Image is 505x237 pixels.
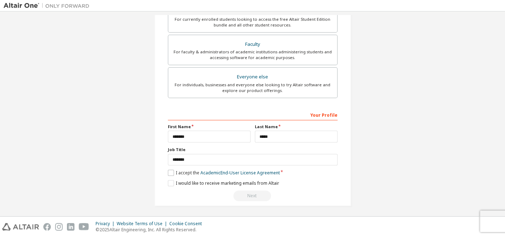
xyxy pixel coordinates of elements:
label: I accept the [168,170,280,176]
div: Everyone else [173,72,333,82]
div: Your Profile [168,109,338,120]
label: First Name [168,124,251,130]
div: Website Terms of Use [117,221,169,227]
p: © 2025 Altair Engineering, Inc. All Rights Reserved. [96,227,206,233]
label: Job Title [168,147,338,153]
label: I would like to receive marketing emails from Altair [168,180,279,186]
img: youtube.svg [79,223,89,231]
div: For faculty & administrators of academic institutions administering students and accessing softwa... [173,49,333,61]
img: facebook.svg [43,223,51,231]
div: Privacy [96,221,117,227]
img: Altair One [4,2,93,9]
div: Faculty [173,39,333,49]
label: Last Name [255,124,338,130]
img: linkedin.svg [67,223,74,231]
div: For currently enrolled students looking to access the free Altair Student Edition bundle and all ... [173,16,333,28]
div: Read and acccept EULA to continue [168,190,338,201]
img: instagram.svg [55,223,63,231]
div: For individuals, businesses and everyone else looking to try Altair software and explore our prod... [173,82,333,93]
img: altair_logo.svg [2,223,39,231]
div: Cookie Consent [169,221,206,227]
a: Academic End-User License Agreement [200,170,280,176]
